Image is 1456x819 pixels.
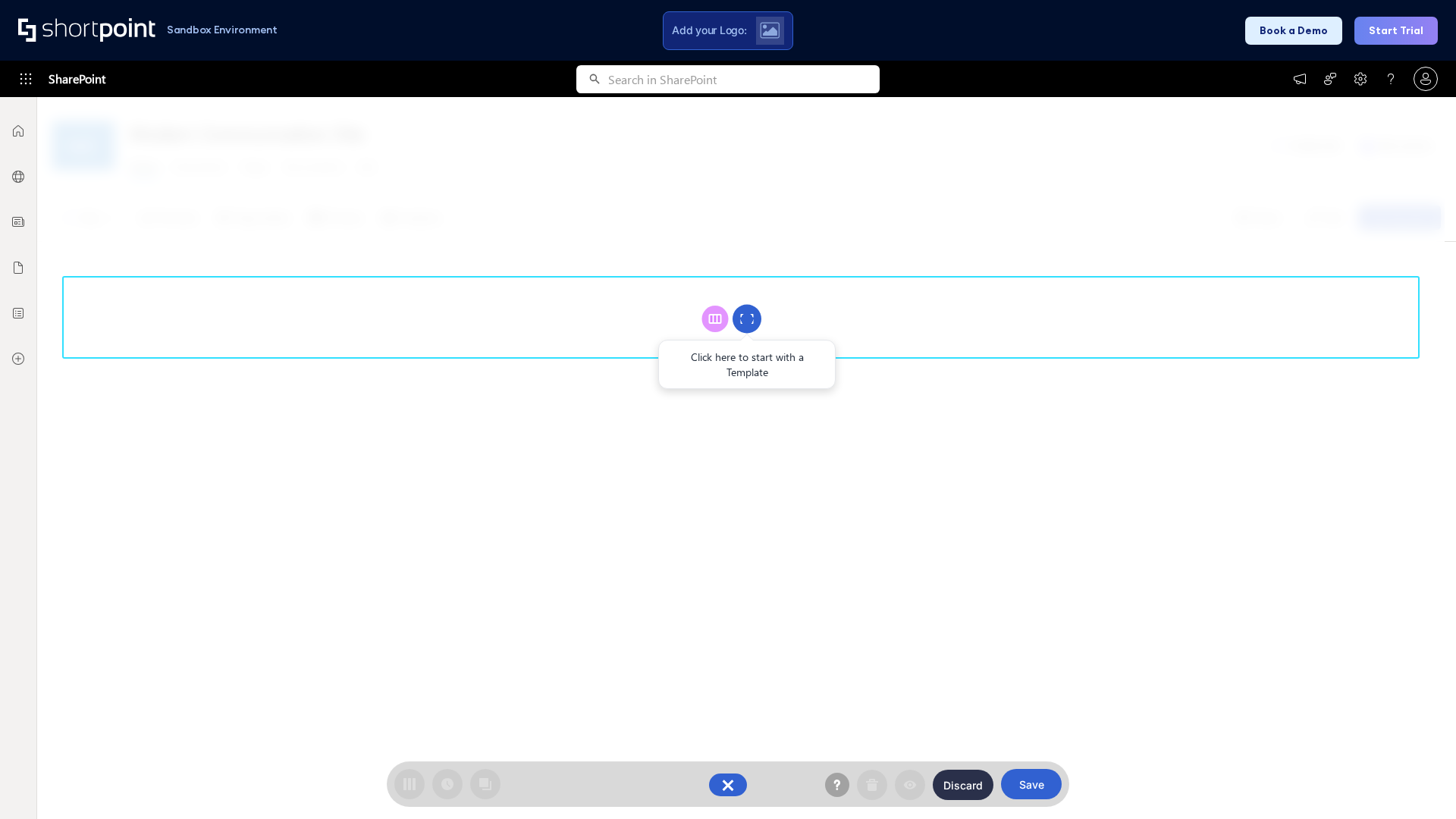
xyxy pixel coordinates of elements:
[1354,17,1438,45] button: Start Trial
[167,26,278,34] h1: Sandbox Environment
[933,770,993,800] button: Discard
[672,24,746,37] span: Add your Logo:
[608,65,880,93] input: Search in SharePoint
[1183,643,1456,819] iframe: Chat Widget
[1245,17,1342,45] button: Book a Demo
[49,61,105,97] span: SharePoint
[1001,769,1062,799] button: Save
[760,22,780,39] img: Upload logo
